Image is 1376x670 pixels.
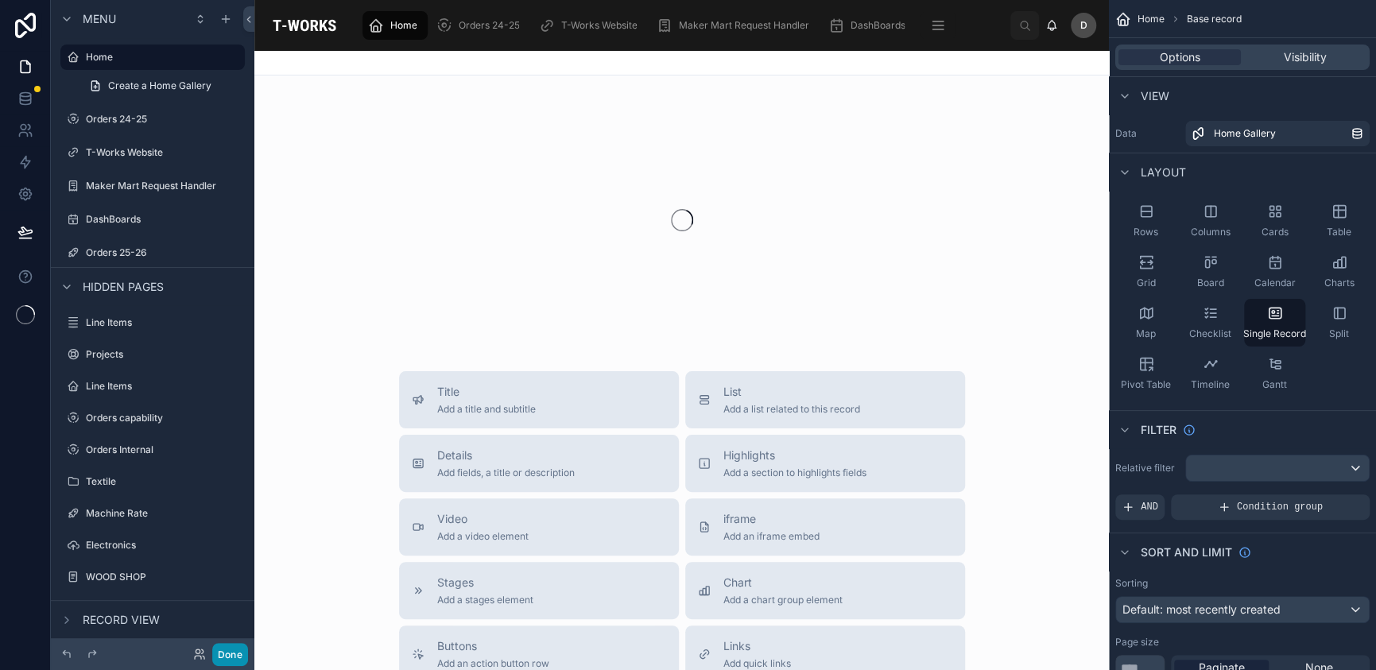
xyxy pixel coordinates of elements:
label: Projects [86,348,242,361]
button: Pivot Table [1115,350,1176,397]
span: D [1080,19,1087,32]
label: Line Items [86,316,242,329]
span: T-Works Website [560,19,637,32]
button: Single Record [1244,299,1305,347]
button: Checklist [1180,299,1241,347]
span: Hidden pages [83,279,164,295]
button: Grid [1115,248,1176,296]
a: Orders 24-25 [431,11,530,40]
span: Gantt [1262,378,1287,391]
button: Split [1308,299,1370,347]
button: Done [212,643,248,666]
label: Orders 24-25 [86,113,242,126]
span: Single Record [1243,327,1306,340]
label: Home [86,51,235,64]
span: Maker Mart Request Handler [678,19,808,32]
a: Line Items [60,310,245,335]
span: Layout [1141,165,1186,180]
span: Orders 24-25 [458,19,519,32]
button: Table [1308,197,1370,245]
a: Maker Mart Request Handler [651,11,820,40]
span: Create a Home Gallery [108,79,211,92]
span: Timeline [1191,378,1230,391]
span: Map [1136,327,1156,340]
label: DashBoards [86,213,242,226]
label: Orders capability [86,412,242,424]
span: Checklist [1189,327,1231,340]
span: Board [1197,277,1224,289]
span: Columns [1191,226,1231,238]
a: Maker Mart Request Handler [60,173,245,199]
button: Cards [1244,197,1305,245]
div: scrollable content [355,8,1010,43]
span: Condition group [1237,501,1323,513]
button: Calendar [1244,248,1305,296]
label: WOOD SHOP [86,571,242,583]
label: Sorting [1115,577,1148,590]
a: Home Gallery [1185,121,1370,146]
a: Textile [60,469,245,494]
button: Rows [1115,197,1176,245]
button: Board [1180,248,1241,296]
span: Filter [1141,422,1176,438]
button: Default: most recently created [1115,596,1370,623]
span: Options [1160,49,1200,65]
label: Orders Internal [86,443,242,456]
span: Home [390,19,417,32]
label: Relative filter [1115,462,1179,474]
label: Machine Rate [86,507,242,520]
a: Electronics [60,533,245,558]
a: Projects [60,342,245,367]
label: T-Works Website [86,146,242,159]
a: Orders Internal [60,437,245,463]
span: Sort And Limit [1141,544,1232,560]
span: Home Gallery [1214,127,1276,140]
span: Calendar [1254,277,1296,289]
a: Rate Card [60,596,245,622]
span: Default: most recently created [1122,602,1281,616]
button: Columns [1180,197,1241,245]
span: Grid [1137,277,1156,289]
span: Rows [1134,226,1158,238]
img: App logo [267,13,342,38]
span: Base record [1187,13,1242,25]
button: Charts [1308,248,1370,296]
a: Orders 24-25 [60,107,245,132]
span: Home [1138,13,1165,25]
span: AND [1141,501,1158,513]
span: Split [1329,327,1349,340]
label: Page size [1115,636,1159,649]
label: Data [1115,127,1179,140]
a: DashBoards [823,11,916,40]
span: Charts [1324,277,1355,289]
label: Maker Mart Request Handler [86,180,242,192]
span: Pivot Table [1121,378,1171,391]
a: Line Items [60,374,245,399]
button: Timeline [1180,350,1241,397]
a: Create a Home Gallery [79,73,245,99]
a: Home [60,45,245,70]
a: Machine Rate [60,501,245,526]
a: Orders 25-26 [60,240,245,265]
span: Record view [83,612,160,628]
span: Table [1327,226,1351,238]
button: Map [1115,299,1176,347]
span: Menu [83,11,116,27]
a: Orders capability [60,405,245,431]
span: View [1141,88,1169,104]
span: Cards [1262,226,1289,238]
button: Gantt [1244,350,1305,397]
label: Electronics [86,539,242,552]
label: Line Items [86,380,242,393]
a: WOOD SHOP [60,564,245,590]
a: Home [362,11,428,40]
a: DashBoards [60,207,245,232]
span: DashBoards [850,19,905,32]
label: Orders 25-26 [86,246,242,259]
label: Textile [86,475,242,488]
span: Visibility [1284,49,1327,65]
